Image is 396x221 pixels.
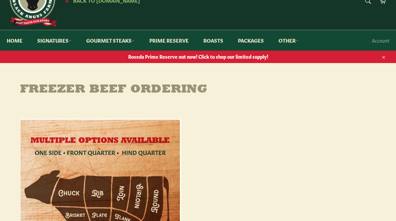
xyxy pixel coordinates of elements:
[197,30,230,51] a: Roasts
[31,30,78,51] a: Signatures
[7,83,389,97] h1: Freezer Beef Ordering
[272,30,305,51] a: Other
[143,30,195,51] a: Prime Reserve
[80,30,141,51] a: Gourmet Steaks
[368,31,393,50] a: Account
[231,30,270,51] a: Packages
